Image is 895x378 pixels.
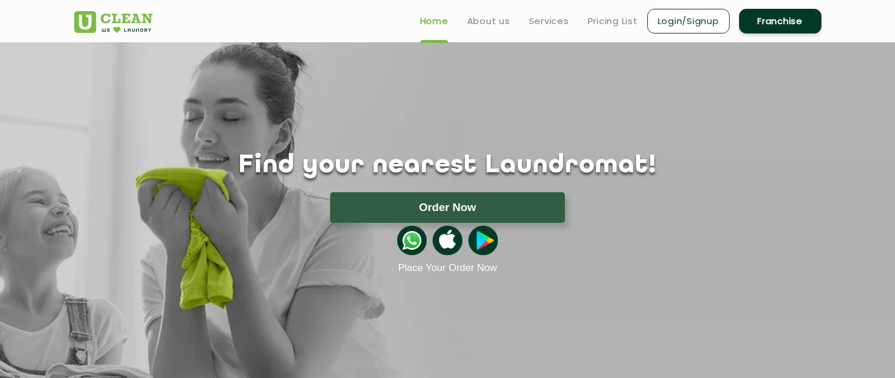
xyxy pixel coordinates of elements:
[588,14,638,28] a: Pricing List
[330,192,565,223] button: Order Now
[739,9,821,34] a: Franchise
[647,9,730,34] a: Login/Signup
[467,14,510,28] a: About us
[397,226,427,255] img: whatsappicon.png
[529,14,569,28] a: Services
[65,151,830,180] h1: Find your nearest Laundromat!
[420,14,448,28] a: Home
[398,262,497,274] a: Place Your Order Now
[74,11,152,33] img: UClean Laundry and Dry Cleaning
[468,226,498,255] img: playstoreicon.png
[432,226,462,255] img: apple-icon.png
